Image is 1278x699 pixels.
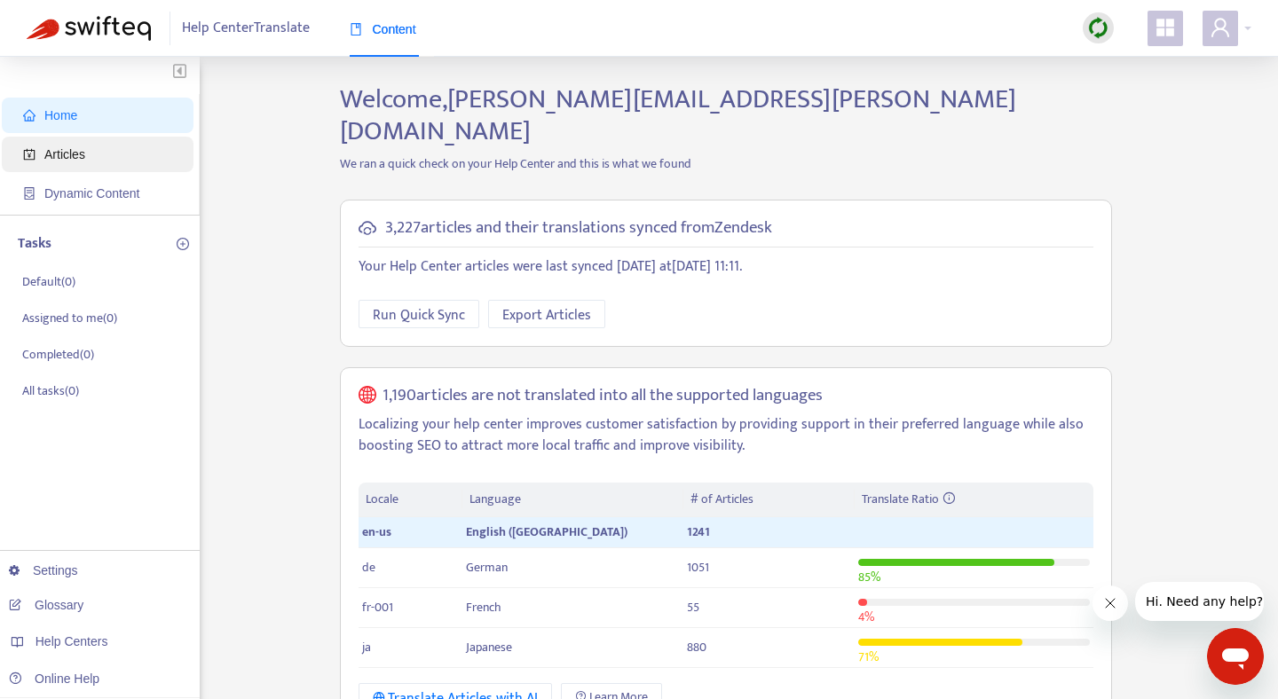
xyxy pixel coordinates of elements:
[858,647,879,667] span: 71 %
[362,597,393,617] span: fr-001
[359,414,1093,457] p: Localizing your help center improves customer satisfaction by providing support in their preferre...
[23,109,35,122] span: home
[359,483,463,517] th: Locale
[359,219,376,237] span: cloud-sync
[502,304,591,326] span: Export Articles
[22,345,94,364] p: Completed ( 0 )
[350,23,362,35] span: book
[327,154,1125,173] p: We ran a quick check on your Help Center and this is what we found
[18,233,51,255] p: Tasks
[1210,17,1231,38] span: user
[385,218,772,239] h5: 3,227 articles and their translations synced from Zendesk
[9,598,83,612] a: Glossary
[359,256,1093,278] p: Your Help Center articles were last synced [DATE] at [DATE] 11:11 .
[44,108,77,122] span: Home
[340,77,1016,153] span: Welcome, [PERSON_NAME][EMAIL_ADDRESS][PERSON_NAME][DOMAIN_NAME]
[350,22,416,36] span: Content
[1135,582,1264,621] iframe: Nachricht vom Unternehmen
[44,186,139,200] span: Dynamic Content
[862,490,1085,509] div: Translate Ratio
[23,148,35,161] span: account-book
[858,567,880,587] span: 85 %
[466,637,512,657] span: Japanese
[22,272,75,291] p: Default ( 0 )
[177,238,189,250] span: plus-circle
[466,522,627,542] span: English ([GEOGRAPHIC_DATA])
[362,637,371,657] span: ja
[858,607,874,627] span: 4 %
[182,12,310,45] span: Help Center Translate
[27,16,151,41] img: Swifteq
[23,187,35,200] span: container
[488,300,605,328] button: Export Articles
[359,386,376,406] span: global
[687,522,710,542] span: 1241
[373,304,465,326] span: Run Quick Sync
[359,300,479,328] button: Run Quick Sync
[362,522,391,542] span: en-us
[362,557,375,577] span: de
[1087,17,1109,39] img: sync.dc5367851b00ba804db3.png
[683,483,855,517] th: # of Articles
[462,483,682,517] th: Language
[687,597,699,617] span: 55
[1207,628,1264,685] iframe: Schaltfläche zum Öffnen des Messaging-Fensters
[1155,17,1176,38] span: appstore
[466,557,508,577] span: German
[9,672,99,686] a: Online Help
[466,597,501,617] span: French
[44,147,85,161] span: Articles
[383,386,823,406] h5: 1,190 articles are not translated into all the supported languages
[687,557,709,577] span: 1051
[22,381,79,400] p: All tasks ( 0 )
[1093,585,1128,621] iframe: Nachricht schließen
[22,309,117,327] p: Assigned to me ( 0 )
[9,563,78,577] a: Settings
[35,634,108,648] span: Help Centers
[687,637,706,657] span: 880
